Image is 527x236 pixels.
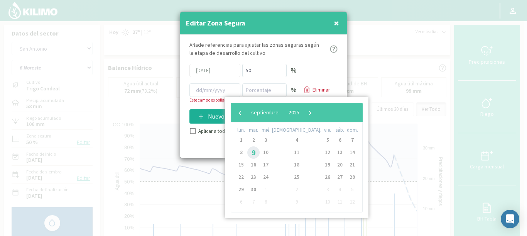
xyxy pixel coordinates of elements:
span: septiembre [251,109,279,116]
span: 30 [247,183,260,196]
p: Añade referencias para ajustar las zonas seguras según la etapa de desarrollo del cultivo. [189,41,323,58]
span: 10 [260,146,272,159]
span: 2 [291,183,303,196]
span: 19 [321,159,334,171]
th: weekday [247,126,260,134]
h4: Editar Zona Segura [186,18,245,29]
span: 1 [260,183,272,196]
th: weekday [334,126,346,134]
input: Porcentaje [242,64,287,77]
span: 10 [321,196,334,208]
th: weekday [272,126,321,134]
th: weekday [235,126,247,134]
span: 2 [247,134,260,146]
input: dd/mm/yyyy [189,83,240,97]
span: 4 [291,134,303,146]
span: 7 [247,196,260,208]
span: 11 [334,196,346,208]
span: 25 [291,171,303,183]
span: 21 [346,159,358,171]
th: weekday [260,126,272,134]
button: Close [332,15,341,31]
span: 3 [260,134,272,146]
span: 26 [321,171,334,183]
span: 23 [247,171,260,183]
span: 7 [346,134,358,146]
span: 20 [334,159,346,171]
span: 18 [291,159,303,171]
span: 4 [334,183,346,196]
span: 1 [235,134,247,146]
span: 9 [247,146,260,159]
p: % [291,65,297,76]
span: × [334,17,339,29]
span: 11 [291,146,303,159]
div: Open Intercom Messenger [501,210,519,228]
span: 8 [260,196,272,208]
span: 14 [346,146,358,159]
span: 6 [334,134,346,146]
span: 22 [235,171,247,183]
button: septiembre [246,107,284,118]
input: Porcentaje [242,83,287,97]
input: dd/mm/yyyy [189,64,240,77]
button: 2025 [284,107,304,118]
bs-datepicker-container: calendar [155,97,299,218]
span: 16 [247,159,260,171]
bs-datepicker-navigation-view: ​ ​ ​ [235,107,316,114]
button: Eliminar [301,85,333,94]
p: % [291,85,297,95]
span: 2025 [289,109,299,116]
th: weekday [321,126,334,134]
span: 5 [346,183,358,196]
span: 9 [291,196,303,208]
button: ‹ [235,107,246,118]
span: 6 [235,196,247,208]
span: 15 [235,159,247,171]
span: 27 [334,171,346,183]
span: 5 [321,134,334,146]
button: › [304,107,316,118]
span: 12 [346,196,358,208]
span: 13 [334,146,346,159]
th: weekday [346,126,358,134]
span: 29 [235,183,247,196]
span: 28 [346,171,358,183]
span: 8 [235,146,247,159]
span: 12 [321,146,334,159]
span: 17 [260,159,272,171]
p: Eliminar [312,86,330,94]
span: 3 [321,183,334,196]
span: 24 [260,171,272,183]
